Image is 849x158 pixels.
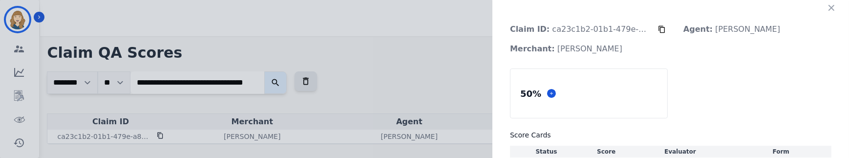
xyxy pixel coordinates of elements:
p: ca23c1b2-01b1-479e-a882-a99cb13b5368 [502,20,658,39]
th: Status [510,146,583,158]
strong: Claim ID: [510,24,550,34]
div: 50 % [518,85,543,102]
strong: Merchant: [510,44,555,53]
p: [PERSON_NAME] [676,20,788,39]
th: Score [583,146,630,158]
p: [PERSON_NAME] [502,39,630,59]
h3: Score Cards [510,130,831,140]
strong: Agent: [683,24,713,34]
th: Evaluator [630,146,730,158]
th: Form [731,146,831,158]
